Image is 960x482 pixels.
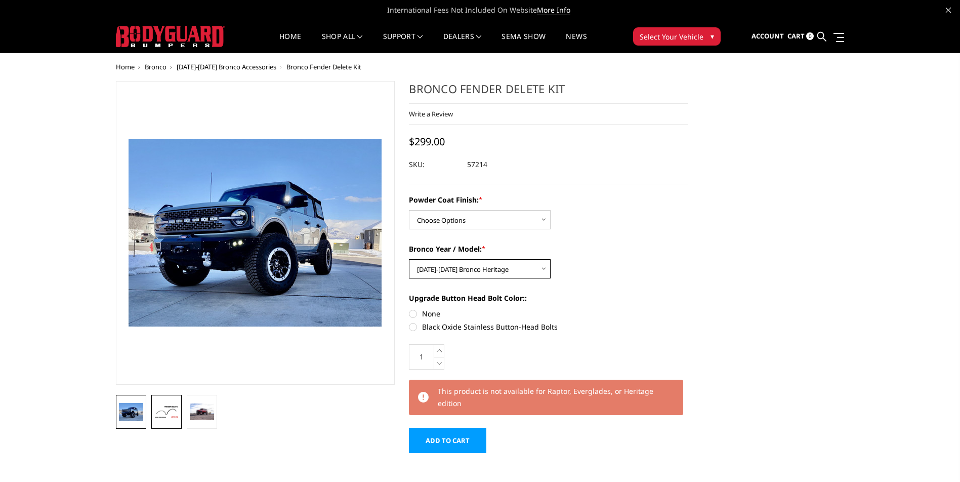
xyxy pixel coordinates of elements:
[409,322,688,332] label: Black Oxide Stainless Button-Head Bolts
[322,33,363,53] a: shop all
[116,62,135,71] a: Home
[443,33,482,53] a: Dealers
[286,62,361,71] span: Bronco Fender Delete Kit
[409,109,453,118] a: Write a Review
[116,26,225,47] img: BODYGUARD BUMPERS
[409,293,688,303] label: Upgrade Button Head Bolt Color::
[177,62,276,71] a: [DATE]-[DATE] Bronco Accessories
[409,244,688,254] label: Bronco Year / Model:
[752,31,784,41] span: Account
[633,27,721,46] button: Select Your Vehicle
[409,308,688,319] label: None
[711,31,714,42] span: ▾
[537,5,570,15] a: More Info
[145,62,166,71] a: Bronco
[154,405,179,419] img: Bronco Fender Delete Kit
[190,404,214,420] img: Bronco Fender Delete Kit
[502,33,546,53] a: SEMA Show
[806,32,814,40] span: 0
[467,155,487,174] dd: 57214
[409,81,688,104] h1: Bronco Fender Delete Kit
[438,385,675,410] p: This product is not available for Raptor, Everglades, or Heritage edition
[119,403,143,421] img: Bronco Fender Delete Kit
[566,33,587,53] a: News
[279,33,301,53] a: Home
[787,31,805,41] span: Cart
[752,23,784,50] a: Account
[409,428,486,453] input: Add to Cart
[409,155,460,174] dt: SKU:
[383,33,423,53] a: Support
[116,81,395,385] a: Bronco Fender Delete Kit
[409,194,688,205] label: Powder Coat Finish:
[787,23,814,50] a: Cart 0
[409,135,445,148] span: $299.00
[640,31,703,42] span: Select Your Vehicle
[909,433,960,482] iframe: Chat Widget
